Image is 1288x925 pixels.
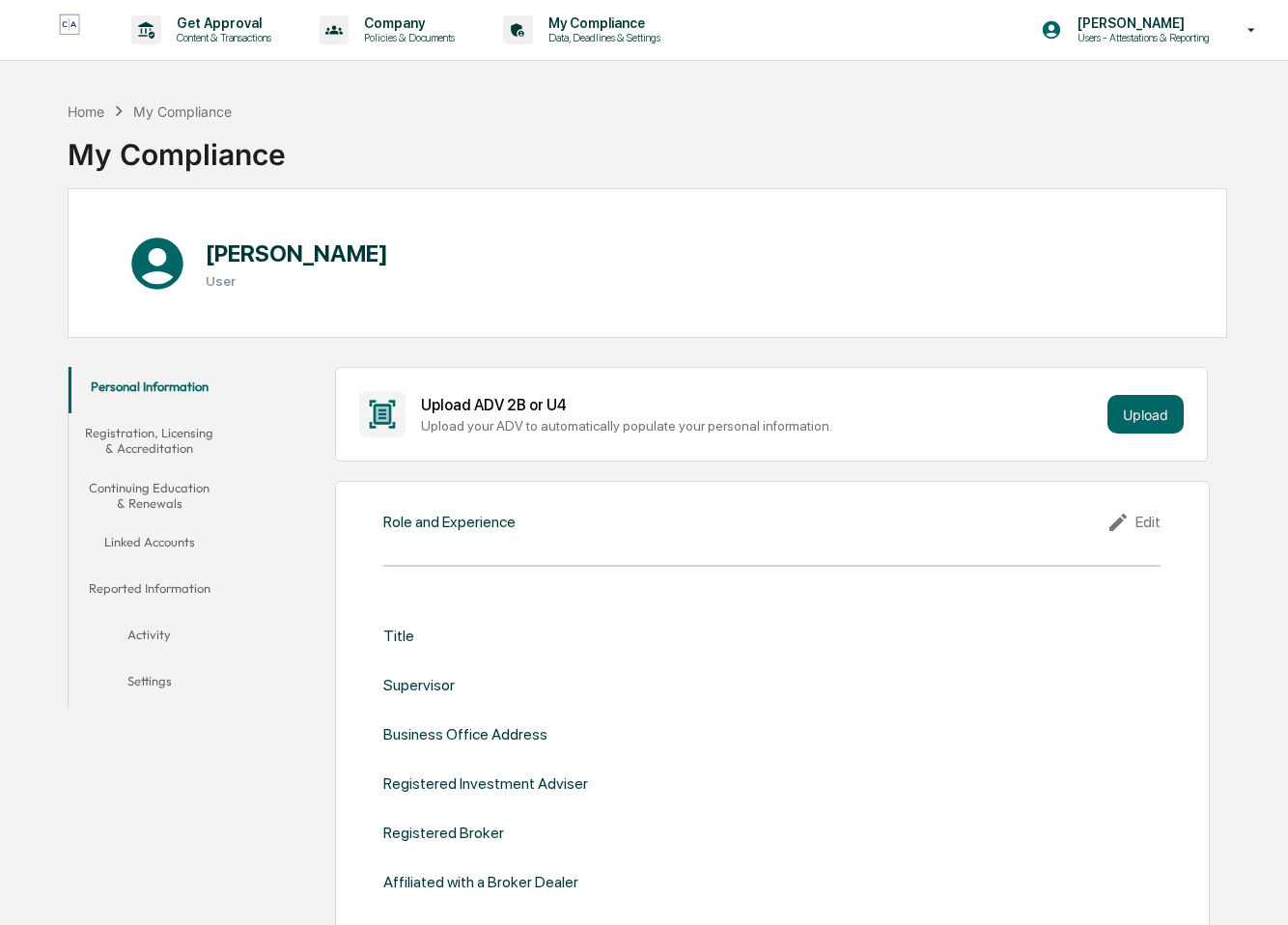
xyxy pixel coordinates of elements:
img: logo [46,14,93,45]
button: Personal Information [69,367,230,413]
p: Content & Transactions [161,31,281,44]
div: Home [68,103,104,120]
div: Edit [1106,511,1161,534]
p: [PERSON_NAME] [1062,15,1219,31]
div: secondary tabs example [69,367,230,708]
div: Upload ADV 2B or U4 [421,396,1100,414]
button: Registration, Licensing & Accreditation [69,413,230,468]
div: Title [383,627,414,645]
h3: User [206,273,388,289]
p: Policies & Documents [349,31,464,44]
p: My Compliance [533,15,670,31]
div: Supervisor [383,676,455,694]
button: Continuing Education & Renewals [69,468,230,523]
div: Registered Broker [383,824,504,842]
div: Business Office Address [383,725,547,743]
p: Data, Deadlines & Settings [533,31,670,44]
button: Reported Information [69,569,230,615]
button: Activity [69,615,230,661]
button: Linked Accounts [69,522,230,569]
button: Settings [69,661,230,708]
div: Registered Investment Adviser [383,774,588,793]
p: Get Approval [161,15,281,31]
div: Upload your ADV to automatically populate your personal information. [421,418,1100,434]
div: Role and Experience [383,513,516,531]
div: My Compliance [68,122,286,172]
div: Affiliated with a Broker Dealer [383,873,578,891]
div: My Compliance [133,103,232,120]
p: Users - Attestations & Reporting [1062,31,1219,44]
p: Company [349,15,464,31]
button: Upload [1107,395,1184,434]
h1: [PERSON_NAME] [206,239,388,267]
